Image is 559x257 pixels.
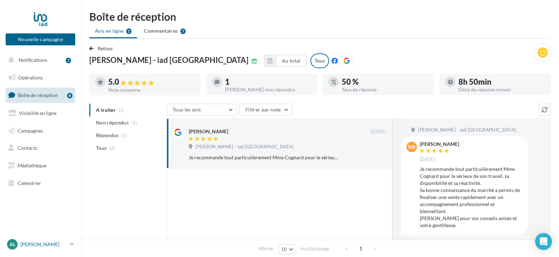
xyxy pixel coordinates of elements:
[167,104,237,116] button: Tous les avis
[300,245,329,252] span: résultats/page
[276,55,307,67] button: Au total
[225,78,311,86] div: 1
[19,57,47,63] span: Notifications
[310,53,329,68] div: Tous
[4,176,77,191] a: Calendrier
[264,55,307,67] button: Au total
[180,28,186,34] div: 7
[144,27,178,34] span: Commentaires
[173,107,201,113] span: Tous les avis
[121,133,127,138] span: (1)
[458,87,545,92] div: Délai de réponse moyen
[18,162,46,168] span: Médiathèque
[18,180,41,186] span: Calendrier
[420,166,522,229] div: Je recommande tout particulièrement Mme Cognard pour le sérieux de son travail, sa disponibilité ...
[418,127,516,133] span: [PERSON_NAME] - iad [GEOGRAPHIC_DATA]
[96,132,119,139] span: Répondus
[109,145,115,151] span: (2)
[4,123,77,138] a: Campagnes
[108,88,195,92] div: Note moyenne
[67,93,72,98] div: 8
[98,45,114,51] span: Retour
[18,75,43,81] span: Opérations
[18,127,43,133] span: Campagnes
[4,70,77,85] a: Opérations
[19,110,57,116] span: Visibilité en ligne
[239,104,293,116] button: Filtrer par note
[355,243,366,254] span: 1
[4,106,77,121] a: Visibilité en ligne
[189,154,340,161] div: Je recommande tout particulièrement Mme Cognard pour le sérieux de son travail, sa disponibilité ...
[278,244,296,254] button: 10
[20,241,67,248] p: [PERSON_NAME]
[89,44,116,53] button: Retour
[408,143,415,150] span: NB
[281,246,287,252] span: 10
[9,241,15,248] span: Al
[6,238,75,251] a: Al [PERSON_NAME]
[420,142,459,147] div: [PERSON_NAME]
[195,144,294,150] span: [PERSON_NAME] - iad [GEOGRAPHIC_DATA]
[89,11,551,22] div: Boîte de réception
[535,233,552,250] div: Open Intercom Messenger
[18,145,37,151] span: Contacts
[342,78,428,86] div: 50 %
[6,33,75,45] button: Nouvelle campagne
[4,53,74,68] button: Notifications 7
[89,56,249,64] span: [PERSON_NAME] - iad [GEOGRAPHIC_DATA]
[96,119,129,126] span: Non répondus
[4,158,77,173] a: Médiathèque
[108,78,195,86] div: 5.0
[371,129,386,135] span: [DATE]
[420,156,435,163] span: [DATE]
[4,88,77,103] a: Boîte de réception8
[258,245,274,252] span: Afficher
[189,128,228,135] div: [PERSON_NAME]
[66,58,71,63] div: 7
[18,92,58,98] span: Boîte de réception
[96,144,107,152] span: Tous
[458,78,545,86] div: 8h 50min
[342,87,428,92] div: Taux de réponse
[4,141,77,155] a: Contacts
[131,120,137,126] span: (1)
[225,87,311,92] div: [PERSON_NAME] non répondus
